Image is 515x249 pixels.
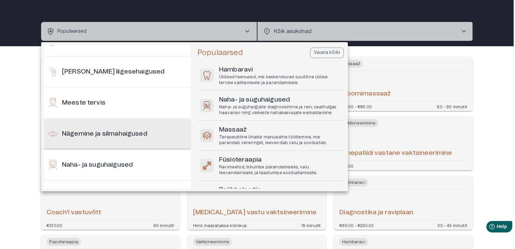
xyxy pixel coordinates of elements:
h6: Massaaž [219,126,341,135]
h6: Naha- ja suguhaigused [219,95,341,105]
h6: Psühholoogia [219,186,341,195]
iframe: Help widget launcher [462,218,515,237]
h5: Populaarsed [198,48,243,58]
h6: Hambaravi [219,65,341,75]
button: Vaata kõiki [310,48,344,58]
h6: [PERSON_NAME] liigesehaigused [62,67,164,77]
p: Üldised teenused, mis keskenduvad suuõõne üldise tervise säilitamisele ja parandamisele [219,74,341,86]
p: Vaata kõiki [314,49,340,56]
h6: Meeste tervis [62,99,105,108]
h6: Nägemine ja silmahaigused [62,130,147,139]
p: Ravimeetod, liikumise parandamiseks, valu leevendamiseks ja taastumise soodustamiseks. [219,164,341,176]
p: Naha- ja suguhaiguste diagnoosimine ja ravi, sealhulgas haavaravi ning väikeste nahakasvajate eem... [219,104,341,116]
p: Terapeutiline lihaste manuaalne töötlemine, mis parandab vereringet, leevendab valu ja soodustab ... [219,134,341,146]
h6: Naha- ja suguhaigused [62,161,133,170]
h6: Füsioteraapia [219,156,341,165]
